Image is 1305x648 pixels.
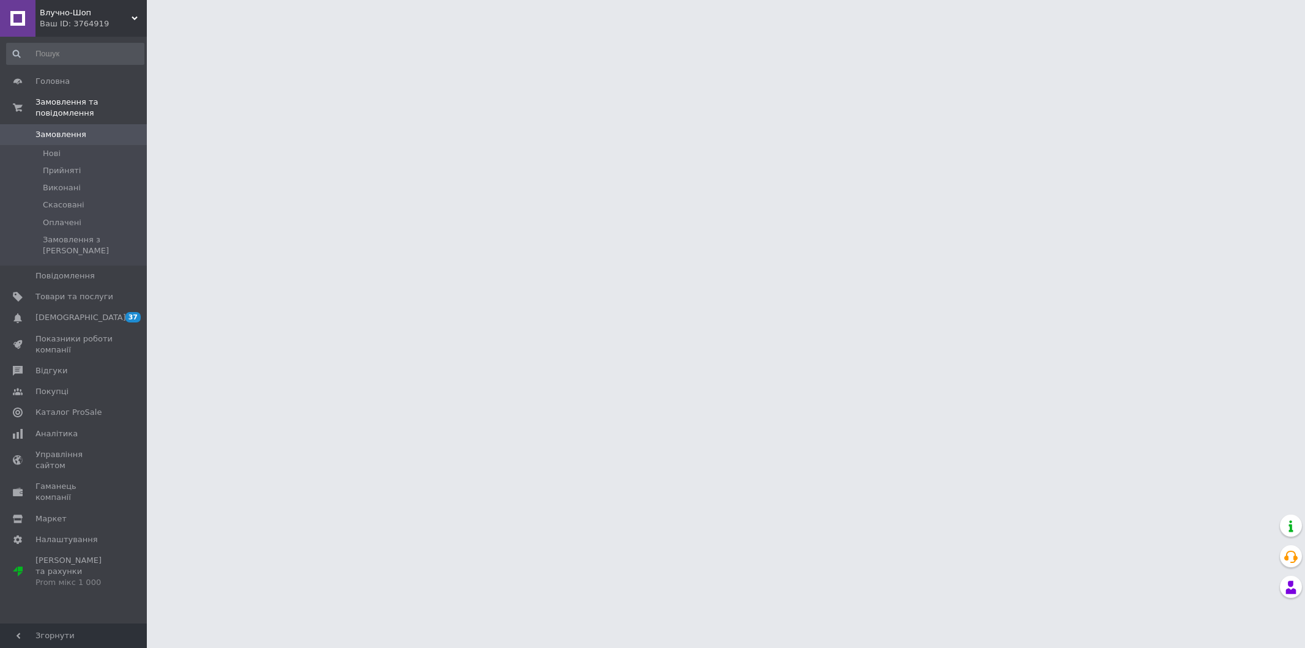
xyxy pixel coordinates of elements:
[43,148,61,159] span: Нові
[35,407,102,418] span: Каталог ProSale
[35,333,113,356] span: Показники роботи компанії
[35,129,86,140] span: Замовлення
[35,270,95,281] span: Повідомлення
[35,76,70,87] span: Головна
[43,199,84,210] span: Скасовані
[35,291,113,302] span: Товари та послуги
[35,513,67,524] span: Маркет
[35,365,67,376] span: Відгуки
[35,534,98,545] span: Налаштування
[35,449,113,471] span: Управління сайтом
[6,43,144,65] input: Пошук
[35,481,113,503] span: Гаманець компанії
[35,97,147,119] span: Замовлення та повідомлення
[35,386,69,397] span: Покупці
[40,7,132,18] span: Влучно-Шоп
[43,234,143,256] span: Замовлення з [PERSON_NAME]
[35,428,78,439] span: Аналітика
[125,312,141,322] span: 37
[43,165,81,176] span: Прийняті
[43,217,81,228] span: Оплачені
[43,182,81,193] span: Виконані
[35,555,113,589] span: [PERSON_NAME] та рахунки
[35,577,113,588] div: Prom мікс 1 000
[40,18,147,29] div: Ваш ID: 3764919
[35,312,126,323] span: [DEMOGRAPHIC_DATA]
